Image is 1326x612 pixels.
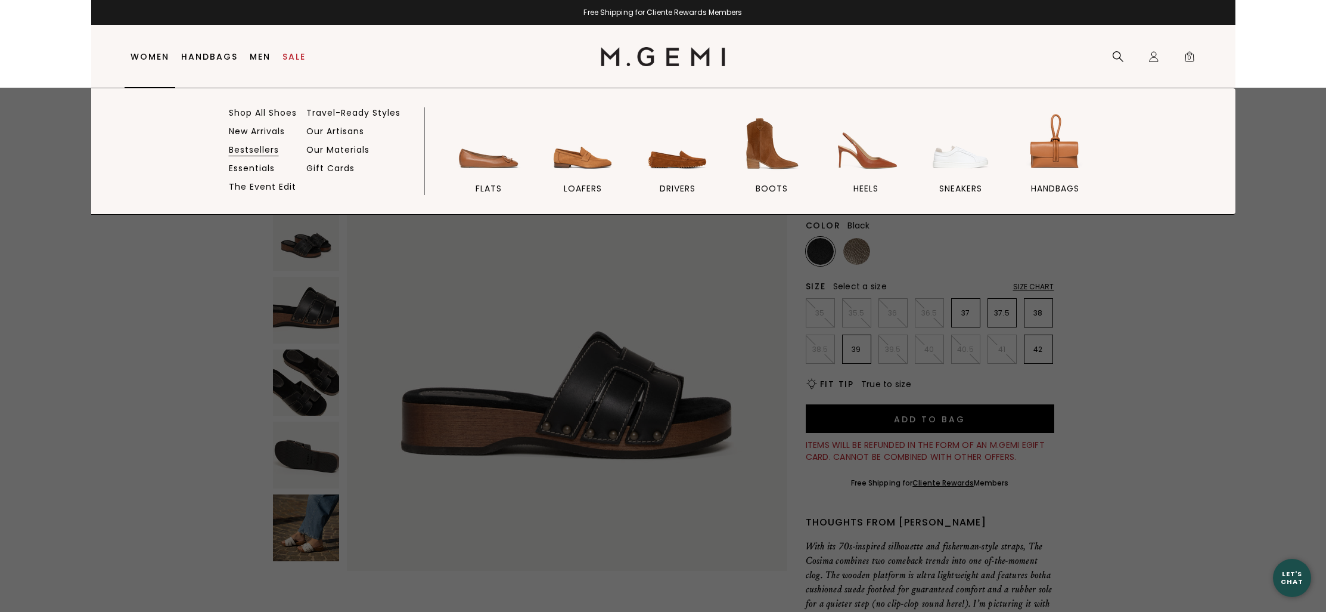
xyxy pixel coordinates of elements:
a: Gift Cards [306,163,355,174]
img: flats [455,110,522,177]
a: Shop All Shoes [229,107,297,118]
span: BOOTS [756,183,788,194]
a: Men [250,52,271,61]
span: loafers [564,183,602,194]
a: sneakers [918,110,1003,214]
a: The Event Edit [229,181,296,192]
a: handbags [1013,110,1097,214]
a: Handbags [181,52,238,61]
img: sneakers [927,110,994,177]
img: M.Gemi [601,47,725,66]
a: Our Artisans [306,126,364,137]
a: Bestsellers [229,144,279,155]
a: heels [824,110,908,214]
a: Our Materials [306,144,369,155]
div: 2 / 2 [91,8,1235,17]
a: flats [446,110,531,214]
div: Let's Chat [1273,570,1311,585]
span: handbags [1031,183,1079,194]
a: Sale [282,52,306,61]
a: Travel-Ready Styles [306,107,400,118]
span: drivers [660,183,695,194]
a: Essentials [229,163,275,174]
a: Women [131,52,169,61]
a: drivers [635,110,719,214]
img: loafers [549,110,616,177]
a: loafers [541,110,625,214]
span: flats [476,183,502,194]
span: 0 [1184,53,1195,65]
img: BOOTS [738,110,805,177]
a: New Arrivals [229,126,285,137]
img: drivers [644,110,711,177]
img: heels [833,110,899,177]
img: handbags [1021,110,1088,177]
span: heels [853,183,878,194]
span: sneakers [939,183,982,194]
a: BOOTS [729,110,814,214]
